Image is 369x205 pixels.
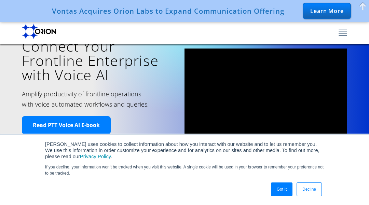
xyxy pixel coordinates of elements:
div: Learn More [303,3,351,19]
iframe: vimeo Video Player [184,49,347,140]
img: Orion labs Black logo [22,24,56,39]
p: If you decline, your information won’t be tracked when you visit this website. A single cookie wi... [45,164,324,176]
a: Privacy Policy [80,154,111,159]
a: Read PTT Voice AI E-book [22,116,111,134]
iframe: Chat Widget [246,126,369,205]
div: Vontas Acquires Orion Labs to Expand Communication Offering [52,7,284,15]
span: [PERSON_NAME] uses cookies to collect information about how you interact with our website and to ... [45,141,319,159]
h2: Amplify productivity of frontline operations with voice-automated workflows and queries. [22,89,150,109]
h1: Connect Your Frontline Enterprise with Voice AI [22,39,174,82]
span: Read PTT Voice AI E-book [33,122,100,129]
